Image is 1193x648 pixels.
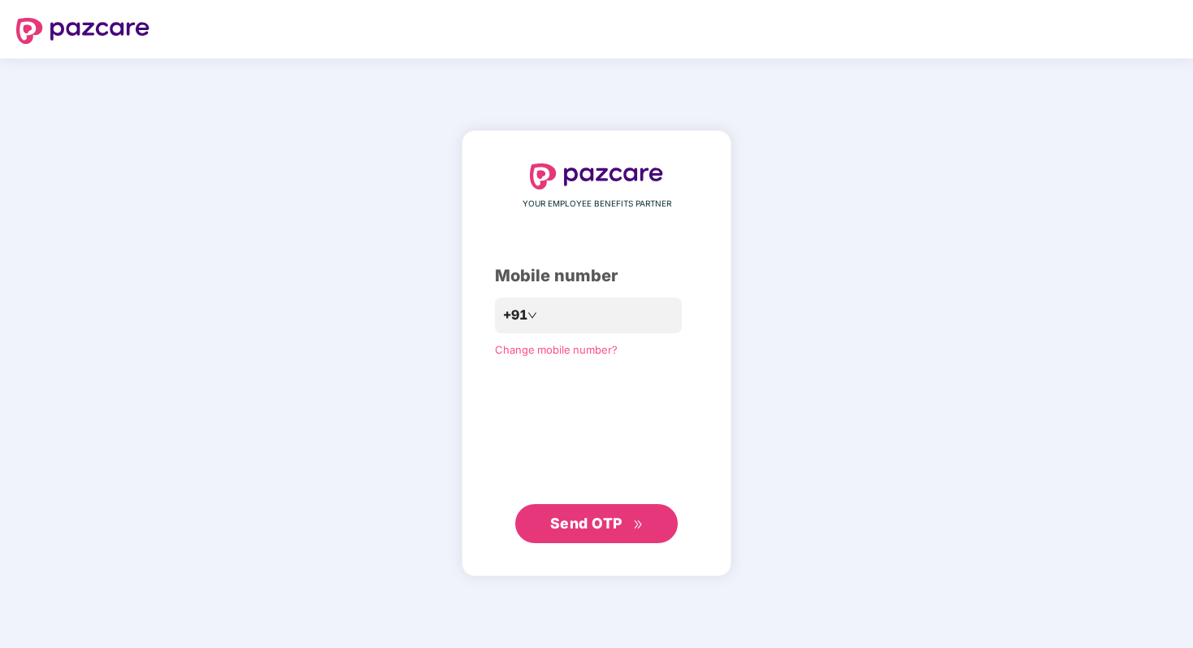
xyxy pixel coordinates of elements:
[495,263,698,289] div: Mobile number
[503,305,527,325] span: +91
[530,163,663,189] img: logo
[527,311,537,320] span: down
[16,18,150,44] img: logo
[550,515,623,532] span: Send OTP
[495,343,618,356] a: Change mobile number?
[515,504,678,543] button: Send OTPdouble-right
[523,198,671,211] span: YOUR EMPLOYEE BENEFITS PARTNER
[633,520,644,530] span: double-right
